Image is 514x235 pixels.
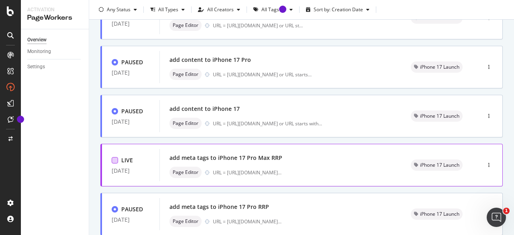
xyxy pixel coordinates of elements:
div: Tooltip anchor [17,116,24,123]
button: All TagsTooltip anchor [250,3,296,16]
div: Tooltip anchor [279,5,286,12]
div: All Creators [207,7,234,12]
div: All Tags [261,7,286,12]
span: 1 [503,208,510,214]
div: Any Status [107,7,131,12]
iframe: Intercom live chat [487,208,506,227]
div: All Types [158,7,178,12]
button: All Types [147,3,188,16]
button: Sort by: Creation Date [303,3,373,16]
button: All Creators [195,3,243,16]
button: Any Status [96,3,140,16]
div: Sort by: Creation Date [314,7,363,12]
